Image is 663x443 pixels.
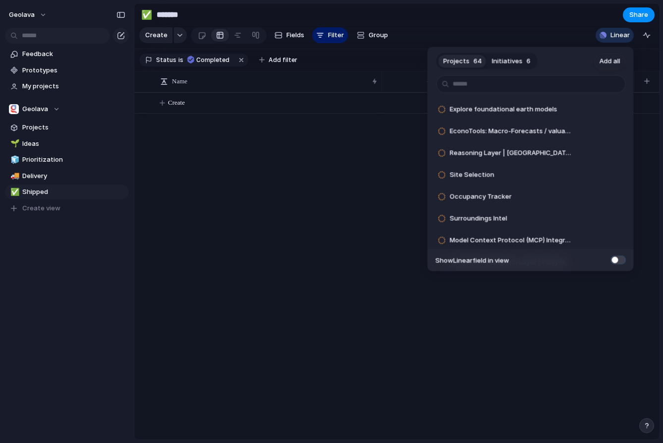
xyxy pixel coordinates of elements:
span: Site Selection [450,170,495,180]
span: Model Context Protocol (MCP) Integration [450,236,573,246]
span: Initiatives [492,56,523,66]
button: Initiatives6 [487,53,536,69]
span: 6 [527,56,531,66]
span: Occupancy Tracker [450,192,512,202]
span: Surroundings Intel [450,214,507,224]
span: EconoTools: Macro-Forecasts / valuation tools / money stuff [450,127,573,136]
span: Show Linear field in view [436,255,509,265]
span: 64 [474,56,482,66]
span: Add all [600,56,620,66]
span: Projects [443,56,470,66]
span: Explore foundational earth models [450,105,557,115]
button: Projects64 [439,53,487,69]
span: Reasoning Layer | [GEOGRAPHIC_DATA]: PropertyIQ Workflow [450,148,573,158]
button: Add all [594,53,626,69]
